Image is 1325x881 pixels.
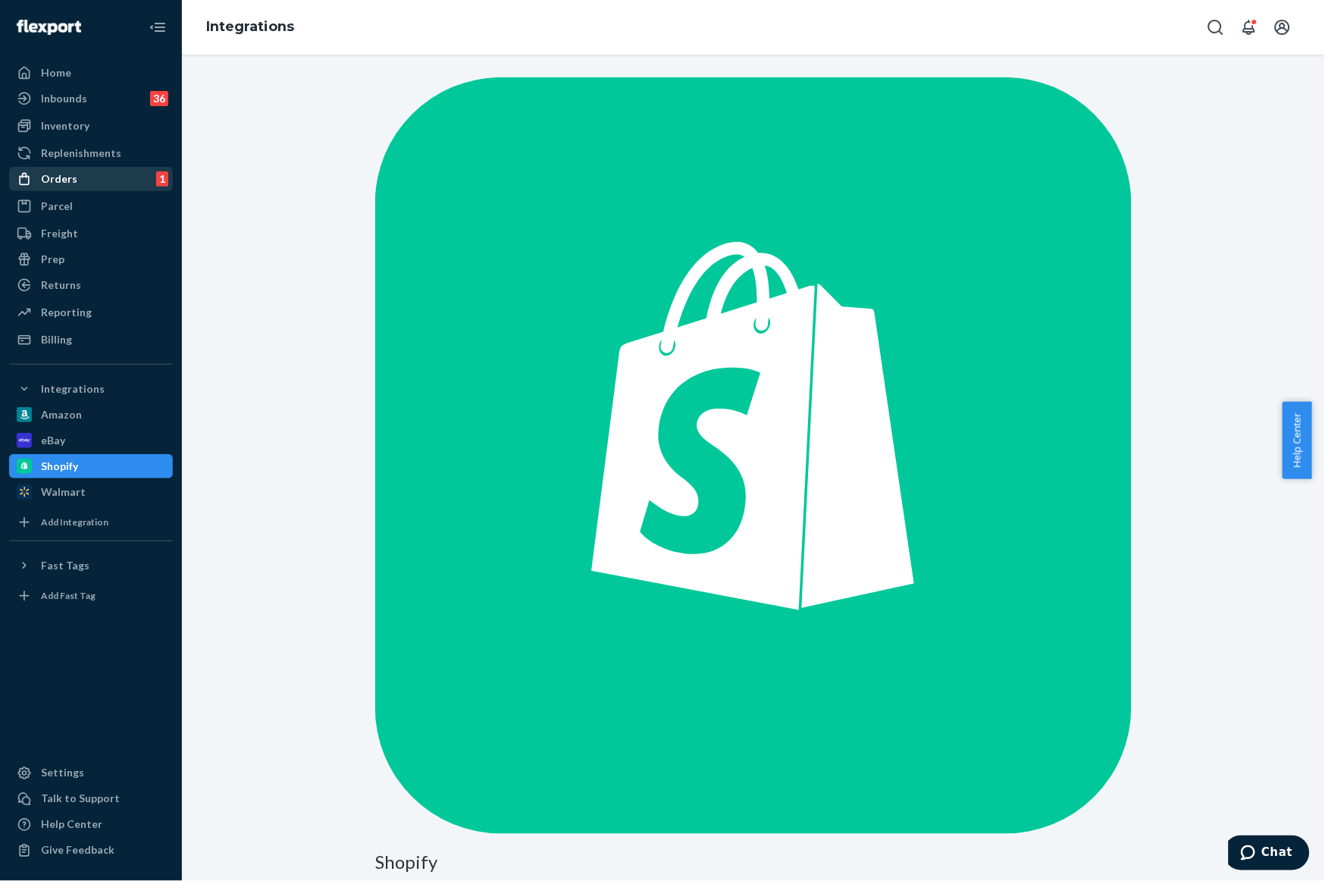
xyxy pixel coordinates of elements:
[1267,12,1298,42] button: Open account menu
[9,480,173,504] a: Walmart
[9,428,173,453] a: eBay
[41,91,87,106] div: Inbounds
[41,459,78,474] div: Shopify
[9,787,173,811] button: Talk to Support
[1234,12,1264,42] button: Open notifications
[9,584,173,608] a: Add Fast Tag
[41,332,72,347] div: Billing
[9,194,173,218] a: Parcel
[41,407,82,422] div: Amazon
[41,484,86,500] div: Walmart
[41,65,71,80] div: Home
[9,839,173,863] button: Give Feedback
[41,766,84,781] div: Settings
[9,141,173,165] a: Replenishments
[41,118,89,133] div: Inventory
[1229,836,1310,873] iframe: Opens a widget where you can chat to one of our agents
[150,91,168,106] div: 36
[9,221,173,246] a: Freight
[41,843,114,858] div: Give Feedback
[41,516,108,528] div: Add Integration
[1201,12,1231,42] button: Open Search Box
[9,61,173,85] a: Home
[143,12,173,42] button: Close Navigation
[156,171,168,187] div: 1
[9,247,173,271] a: Prep
[41,558,89,573] div: Fast Tags
[9,454,173,478] a: Shopify
[41,589,96,602] div: Add Fast Tag
[41,792,120,807] div: Talk to Support
[41,146,121,161] div: Replenishments
[9,510,173,535] a: Add Integration
[41,226,78,241] div: Freight
[9,114,173,138] a: Inventory
[41,277,81,293] div: Returns
[17,20,81,35] img: Flexport logo
[9,813,173,837] a: Help Center
[9,300,173,324] a: Reporting
[9,403,173,427] a: Amazon
[41,252,64,267] div: Prep
[194,5,306,49] ol: breadcrumbs
[9,273,173,297] a: Returns
[9,328,173,352] a: Billing
[375,853,1132,873] h3: Shopify
[41,199,73,214] div: Parcel
[1283,402,1312,479] button: Help Center
[9,86,173,111] a: Inbounds36
[206,18,294,35] a: Integrations
[9,761,173,785] a: Settings
[41,171,77,187] div: Orders
[41,817,102,832] div: Help Center
[9,167,173,191] a: Orders1
[9,377,173,401] button: Integrations
[9,553,173,578] button: Fast Tags
[41,381,105,397] div: Integrations
[41,305,92,320] div: Reporting
[41,433,65,448] div: eBay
